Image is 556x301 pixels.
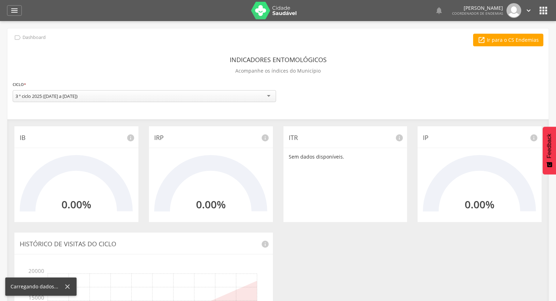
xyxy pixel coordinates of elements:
[11,283,64,290] div: Carregando dados...
[395,134,404,142] i: info
[261,134,269,142] i: info
[261,240,269,248] i: info
[10,6,19,15] i: 
[20,240,268,249] p: Histórico de Visitas do Ciclo
[452,6,503,11] p: [PERSON_NAME]
[478,36,485,44] i: 
[525,7,532,14] i: 
[22,35,46,40] p: Dashboard
[14,34,21,41] i: 
[7,5,22,16] a: 
[525,3,532,18] a: 
[13,81,26,88] label: Ciclo
[34,263,44,274] span: 20000
[465,199,495,210] h2: 0.00%
[530,134,538,142] i: info
[538,5,549,16] i: 
[196,199,226,210] h2: 0.00%
[235,66,321,76] p: Acompanhe os índices do Município
[289,153,402,160] p: Sem dados disponíveis.
[423,133,536,142] p: IP
[15,93,78,99] div: 3 º ciclo 2025 ([DATE] a [DATE])
[543,127,556,174] button: Feedback - Mostrar pesquisa
[435,3,443,18] a: 
[154,133,268,142] p: IRP
[435,6,443,15] i: 
[230,53,327,66] header: Indicadores Entomológicos
[546,134,552,158] span: Feedback
[289,133,402,142] p: ITR
[20,133,133,142] p: IB
[126,134,135,142] i: info
[452,11,503,16] span: Coordenador de Endemias
[473,34,543,46] a: Ir para o CS Endemias
[61,199,91,210] h2: 0.00%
